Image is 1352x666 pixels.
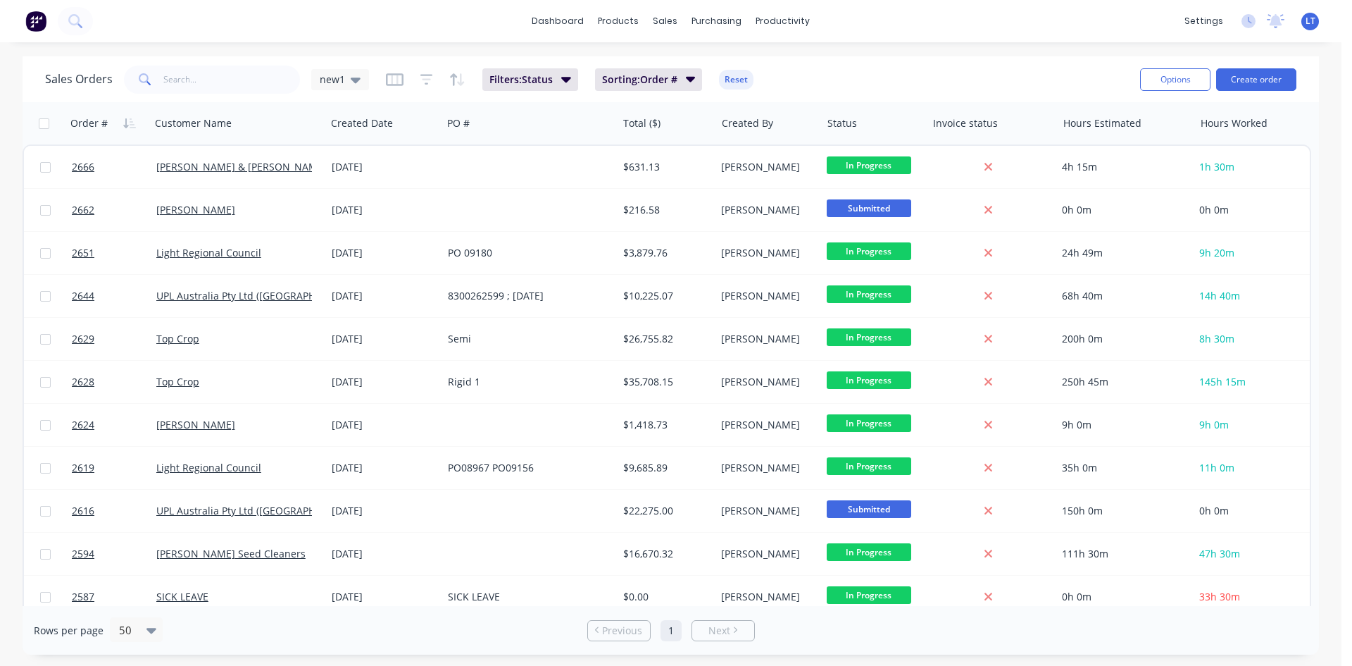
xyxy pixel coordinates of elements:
[332,203,437,217] div: [DATE]
[72,490,156,532] a: 2616
[72,461,94,475] span: 2619
[156,289,359,302] a: UPL Australia Pty Ltd ([GEOGRAPHIC_DATA])
[448,461,603,475] div: PO08967 PO09156
[448,590,603,604] div: SICK LEAVE
[1062,246,1182,260] div: 24h 49m
[332,461,437,475] div: [DATE]
[1199,332,1234,345] span: 8h 30m
[721,418,810,432] div: [PERSON_NAME]
[684,11,749,32] div: purchasing
[156,590,208,603] a: SICK LEAVE
[156,332,199,345] a: Top Crop
[332,289,437,303] div: [DATE]
[72,232,156,274] a: 2651
[332,375,437,389] div: [DATE]
[1062,461,1182,475] div: 35h 0m
[827,285,911,303] span: In Progress
[72,189,156,231] a: 2662
[721,160,810,174] div: [PERSON_NAME]
[489,73,553,87] span: Filters: Status
[332,160,437,174] div: [DATE]
[827,371,911,389] span: In Progress
[827,500,911,518] span: Submitted
[1063,116,1141,130] div: Hours Estimated
[332,547,437,561] div: [DATE]
[827,242,911,260] span: In Progress
[1177,11,1230,32] div: settings
[661,620,682,641] a: Page 1 is your current page
[708,624,730,638] span: Next
[1306,15,1315,27] span: LT
[72,203,94,217] span: 2662
[1062,547,1182,561] div: 111h 30m
[623,504,706,518] div: $22,275.00
[447,116,470,130] div: PO #
[332,418,437,432] div: [DATE]
[827,156,911,174] span: In Progress
[72,160,94,174] span: 2666
[72,590,94,604] span: 2587
[623,418,706,432] div: $1,418.73
[72,275,156,317] a: 2644
[1199,547,1240,560] span: 47h 30m
[827,586,911,604] span: In Progress
[448,375,603,389] div: Rigid 1
[332,504,437,518] div: [DATE]
[448,289,603,303] div: 8300262599 ; [DATE]
[1062,203,1182,217] div: 0h 0m
[331,116,393,130] div: Created Date
[72,447,156,489] a: 2619
[448,246,603,260] div: PO 09180
[827,457,911,475] span: In Progress
[602,73,677,87] span: Sorting: Order #
[1062,504,1182,518] div: 150h 0m
[721,203,810,217] div: [PERSON_NAME]
[721,504,810,518] div: [PERSON_NAME]
[72,246,94,260] span: 2651
[25,11,46,32] img: Factory
[72,146,156,188] a: 2666
[623,203,706,217] div: $216.58
[1199,375,1246,388] span: 145h 15m
[623,547,706,561] div: $16,670.32
[72,404,156,446] a: 2624
[602,624,642,638] span: Previous
[72,547,94,561] span: 2594
[72,504,94,518] span: 2616
[692,624,754,638] a: Next page
[156,461,261,474] a: Light Regional Council
[332,332,437,346] div: [DATE]
[155,116,232,130] div: Customer Name
[1199,289,1240,302] span: 14h 40m
[332,590,437,604] div: [DATE]
[1216,68,1296,91] button: Create order
[156,203,235,216] a: [PERSON_NAME]
[72,332,94,346] span: 2629
[721,332,810,346] div: [PERSON_NAME]
[623,160,706,174] div: $631.13
[448,332,603,346] div: Semi
[72,418,94,432] span: 2624
[163,66,301,94] input: Search...
[156,160,361,173] a: [PERSON_NAME] & [PERSON_NAME] Pty Ltd
[722,116,773,130] div: Created By
[1062,590,1182,604] div: 0h 0m
[156,504,359,517] a: UPL Australia Pty Ltd ([GEOGRAPHIC_DATA])
[1199,203,1229,216] span: 0h 0m
[156,375,199,388] a: Top Crop
[827,328,911,346] span: In Progress
[1199,461,1234,474] span: 11h 0m
[588,624,650,638] a: Previous page
[623,590,706,604] div: $0.00
[72,289,94,303] span: 2644
[45,73,113,86] h1: Sales Orders
[623,332,706,346] div: $26,755.82
[595,68,703,91] button: Sorting:Order #
[721,246,810,260] div: [PERSON_NAME]
[70,116,108,130] div: Order #
[72,533,156,575] a: 2594
[1062,375,1182,389] div: 250h 45m
[1062,289,1182,303] div: 68h 40m
[34,624,104,638] span: Rows per page
[1062,332,1182,346] div: 200h 0m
